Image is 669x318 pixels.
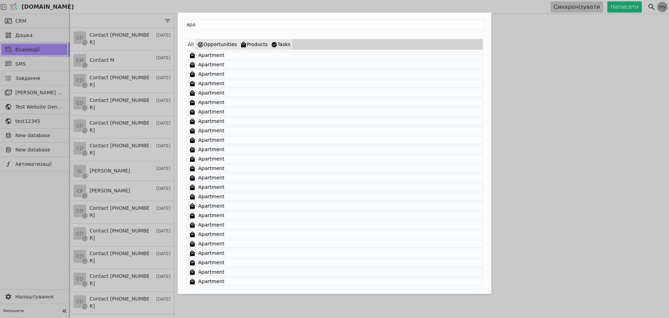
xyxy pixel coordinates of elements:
a: Apartment [198,165,224,172]
button: Products [239,39,269,50]
a: Apartment [198,99,224,106]
a: Apartment [198,71,224,78]
a: Apartment [198,118,224,125]
button: Opportunities [195,39,239,50]
a: Apartment [198,174,224,182]
a: Apartment [198,202,224,210]
a: Apartment [198,136,224,144]
button: All [186,39,195,50]
a: Apartment [198,127,224,134]
button: Tasks [269,39,292,50]
a: Apartment [198,52,224,59]
a: Apartment [198,240,224,247]
a: Apartment [198,259,224,266]
input: Пошук [185,20,484,29]
a: Apartment [198,184,224,191]
a: Apartment [198,61,224,68]
a: Apartment [198,80,224,87]
a: Apartment [198,193,224,200]
a: Apartment [198,146,224,153]
a: Apartment [198,155,224,163]
a: Apartment [198,108,224,116]
a: Apartment [198,278,224,285]
a: Apartment [198,212,224,219]
a: Apartment [198,221,224,229]
a: Apartment [198,231,224,238]
a: Apartment [198,250,224,257]
a: Apartment [198,89,224,97]
a: Apartment [198,268,224,276]
div: Глобальний пошук [178,13,491,294]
